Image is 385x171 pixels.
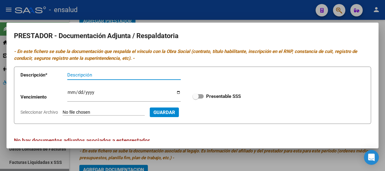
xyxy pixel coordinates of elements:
[14,49,357,61] i: - En este fichero se sube la documentación que respalda el vínculo con la Obra Social (contrato, ...
[126,137,150,143] span: prestador
[150,107,179,117] button: Guardar
[20,72,67,79] p: Descripción
[153,110,175,115] span: Guardar
[20,94,67,101] p: Vencimiento
[20,110,58,115] span: Seleccionar Archivo
[364,150,379,165] div: Open Intercom Messenger
[14,30,371,42] h2: PRESTADOR - Documentación Adjunta / Respaldatoria
[14,136,371,144] h3: No hay documentos adjuntos asociados a este
[206,94,241,99] strong: Presentable SSS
